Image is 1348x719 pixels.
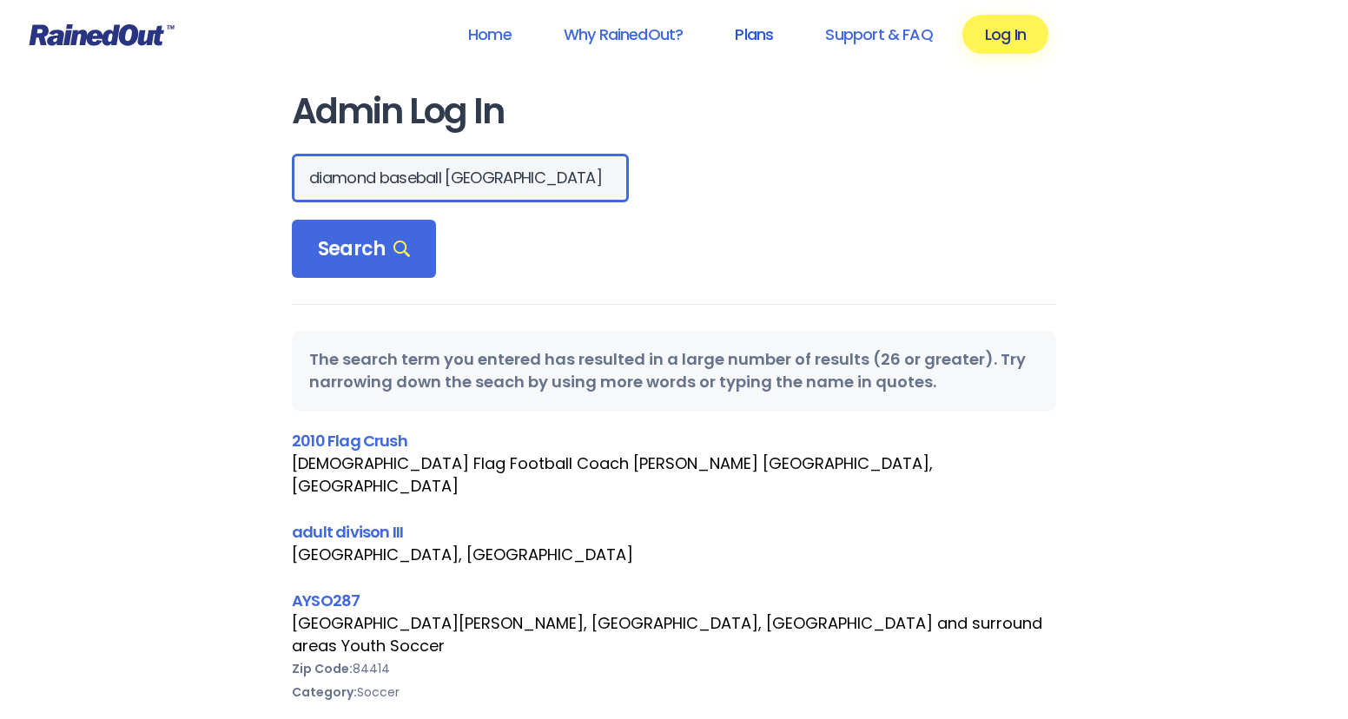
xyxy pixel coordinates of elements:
h1: Admin Log In [292,92,1056,131]
img: logo [7,7,126,29]
a: Support & FAQ [803,15,955,54]
a: Log in [7,123,52,138]
b: Zip Code: [292,660,353,677]
div: [GEOGRAPHIC_DATA][PERSON_NAME], [GEOGRAPHIC_DATA], [GEOGRAPHIC_DATA] and surround areas Youth Soccer [292,612,1056,657]
div: Hello! Please Log In [7,76,254,91]
div: You will be redirected to our universal log in page. [7,91,254,122]
div: 84414 [292,657,1056,680]
a: adult divison III [292,521,403,543]
div: Soccer [292,681,1056,703]
input: Search Orgs… [292,154,629,202]
div: AYSO287 [292,589,1056,612]
a: 2010 Flag Crush [292,430,407,452]
div: The search term you entered has resulted in a large number of results (26 or greater). Try narrow... [292,331,1056,411]
span: Search [318,237,410,261]
a: Log In [962,15,1048,54]
a: Why RainedOut? [541,15,706,54]
div: 2010 Flag Crush [292,429,1056,452]
div: [GEOGRAPHIC_DATA], [GEOGRAPHIC_DATA] [292,544,1056,566]
div: Search [292,220,436,279]
div: adult divison III [292,520,1056,544]
div: [DEMOGRAPHIC_DATA] Flag Football Coach [PERSON_NAME] [GEOGRAPHIC_DATA], [GEOGRAPHIC_DATA] [292,452,1056,498]
a: AYSO287 [292,590,360,611]
b: Category: [292,683,357,701]
a: Home [446,15,534,54]
a: Plans [712,15,796,54]
button: Log in [7,122,52,141]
